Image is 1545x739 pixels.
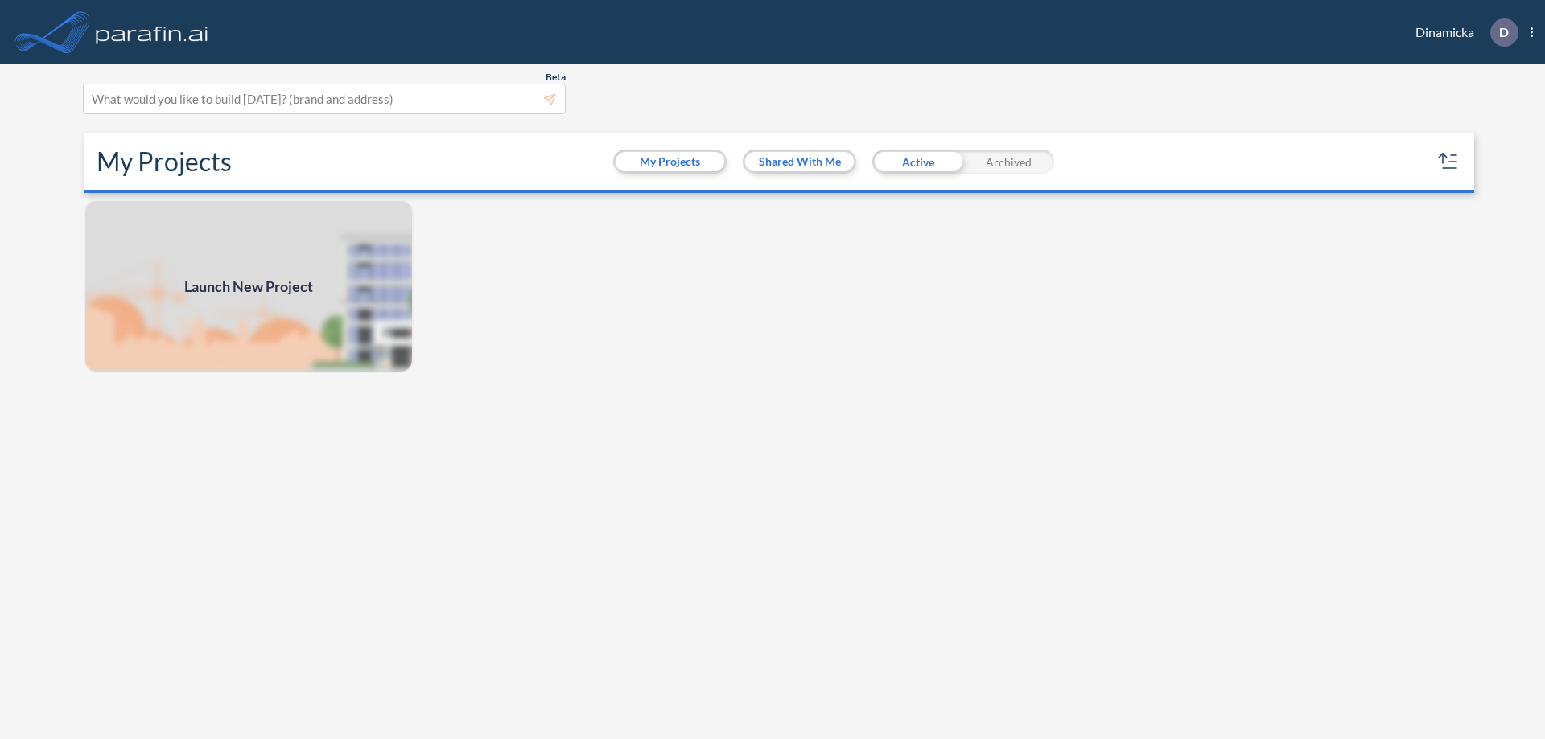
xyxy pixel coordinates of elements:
[1436,149,1461,174] button: sort
[84,199,414,373] img: add
[84,199,414,373] a: Launch New Project
[546,71,566,84] span: Beta
[963,150,1054,174] div: Archived
[745,152,854,171] button: Shared With Me
[93,16,212,48] img: logo
[184,276,313,298] span: Launch New Project
[1499,25,1509,39] p: D
[616,152,724,171] button: My Projects
[872,150,963,174] div: Active
[1391,18,1533,47] div: Dinamicka
[97,146,232,177] h2: My Projects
